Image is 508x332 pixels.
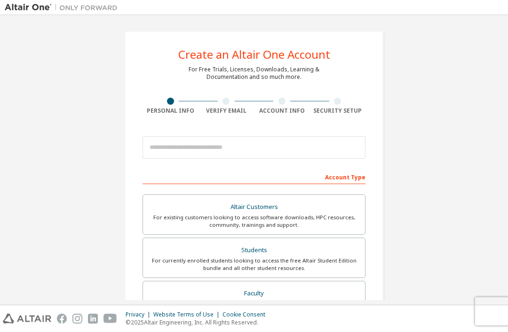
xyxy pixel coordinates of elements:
div: Create an Altair One Account [178,49,330,60]
img: altair_logo.svg [3,314,51,324]
p: © 2025 Altair Engineering, Inc. All Rights Reserved. [126,318,271,326]
img: instagram.svg [72,314,82,324]
div: For faculty & administrators of academic institutions administering students and accessing softwa... [149,300,359,315]
img: Altair One [5,3,122,12]
div: Faculty [149,287,359,300]
img: youtube.svg [103,314,117,324]
div: Personal Info [143,107,198,115]
div: Cookie Consent [222,311,271,318]
div: For Free Trials, Licenses, Downloads, Learning & Documentation and so much more. [189,66,319,81]
div: For currently enrolled students looking to access the free Altair Student Edition bundle and all ... [149,257,359,272]
div: Privacy [126,311,153,318]
img: facebook.svg [57,314,67,324]
div: Security Setup [310,107,366,115]
div: Website Terms of Use [153,311,222,318]
div: Students [149,244,359,257]
div: For existing customers looking to access software downloads, HPC resources, community, trainings ... [149,214,359,229]
div: Account Info [254,107,310,115]
img: linkedin.svg [88,314,98,324]
div: Altair Customers [149,201,359,214]
div: Verify Email [198,107,254,115]
div: Account Type [143,169,365,184]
